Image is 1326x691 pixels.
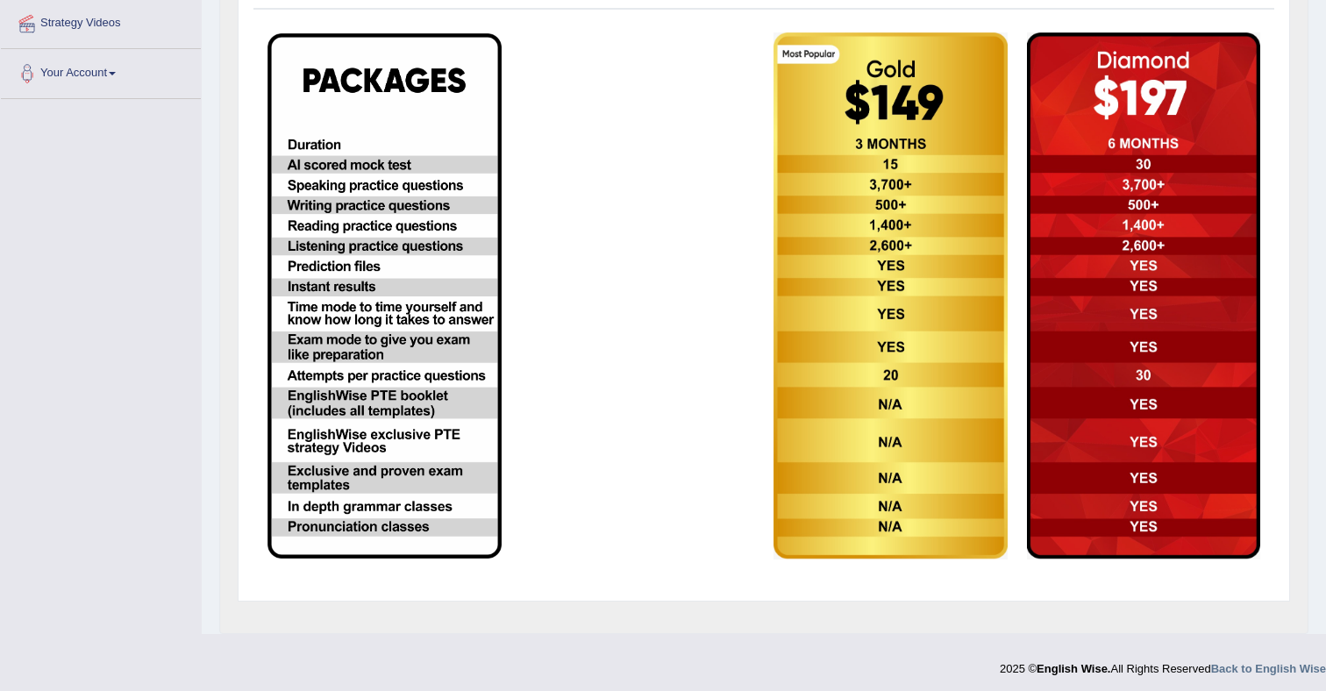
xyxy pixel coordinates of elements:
a: Back to English Wise [1211,662,1326,675]
img: aud-gold.png [773,32,1008,559]
img: aud-diamond.png [1027,32,1261,559]
a: Your Account [1,49,201,93]
div: 2025 © All Rights Reserved [1000,652,1326,677]
strong: English Wise. [1037,662,1110,675]
img: EW package [267,33,502,559]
